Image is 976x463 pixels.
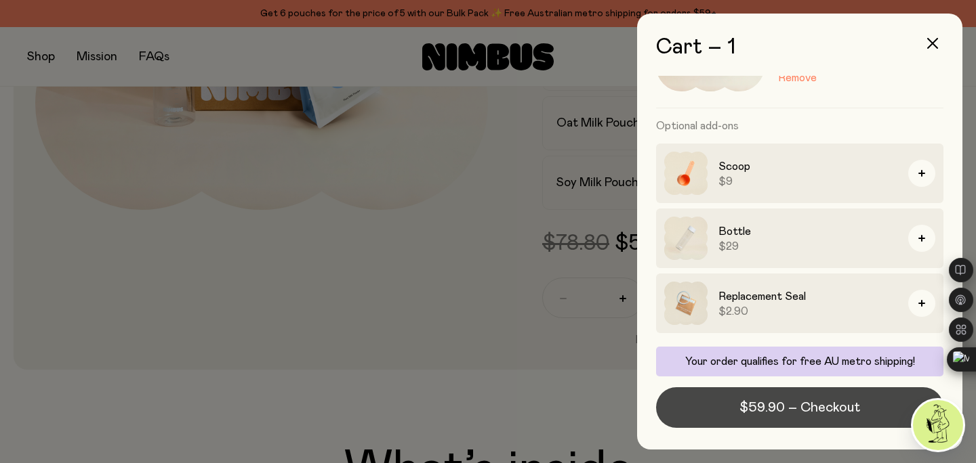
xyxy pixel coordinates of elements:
h2: Cart – 1 [656,35,943,60]
img: agent [913,400,963,450]
span: $2.90 [718,305,897,318]
h3: Bottle [718,223,897,240]
span: $9 [718,175,897,188]
h3: Scoop [718,158,897,175]
h3: Optional add-ons [656,108,943,144]
button: $59.90 – Checkout [656,387,943,428]
button: Remove [778,70,817,86]
span: $59.90 – Checkout [739,398,860,417]
h3: Replacement Seal [718,288,897,305]
span: $29 [718,240,897,253]
p: Your order qualifies for free AU metro shipping! [664,355,935,368]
